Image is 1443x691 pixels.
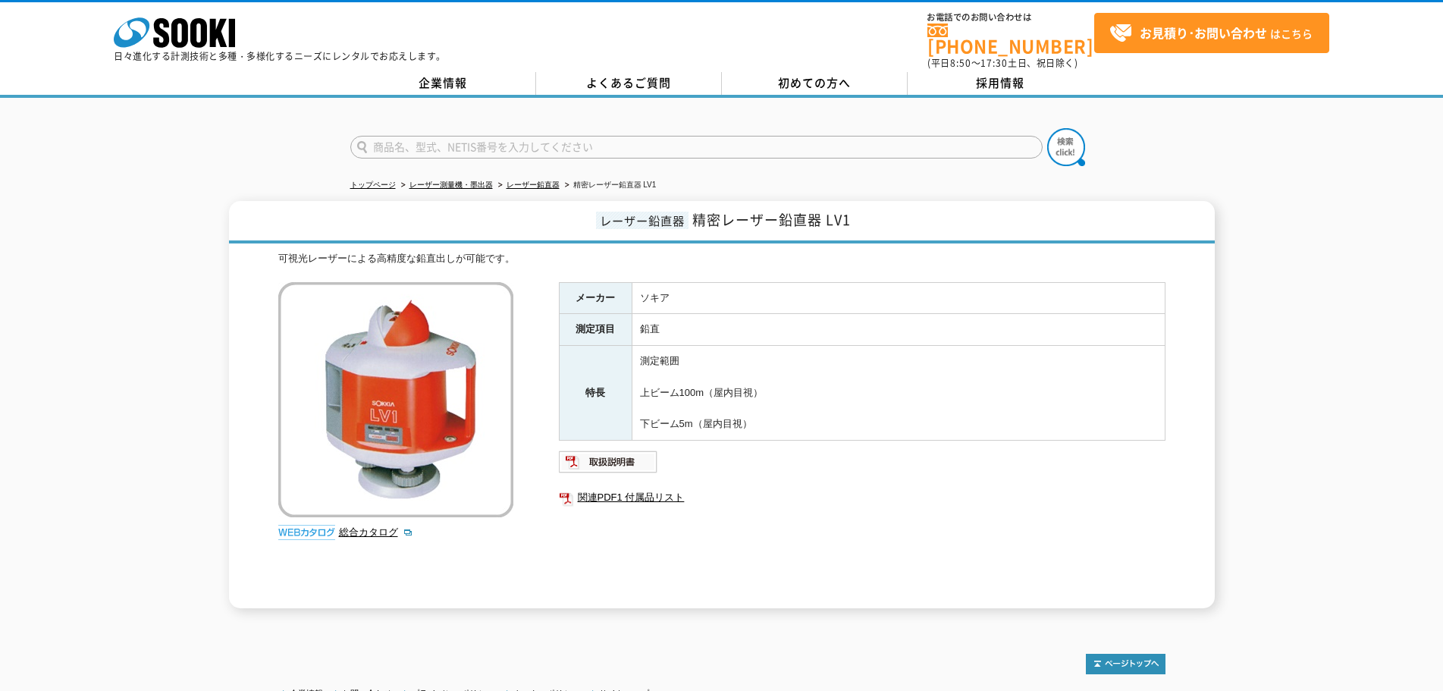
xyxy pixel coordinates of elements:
td: 測定範囲 上ビーム100m（屋内目視） 下ビーム5m（屋内目視） [632,346,1165,441]
span: 17:30 [980,56,1008,70]
a: レーザー鉛直器 [507,181,560,189]
p: 日々進化する計測技術と多種・多様化するニーズにレンタルでお応えします。 [114,52,446,61]
span: 精密レーザー鉛直器 LV1 [692,209,851,230]
a: 初めての方へ [722,72,908,95]
img: トップページへ [1086,654,1165,674]
a: お見積り･お問い合わせはこちら [1094,13,1329,53]
input: 商品名、型式、NETIS番号を入力してください [350,136,1043,159]
th: 特長 [559,346,632,441]
span: (平日 ～ 土日、祝日除く) [927,56,1078,70]
a: 総合カタログ [339,526,413,538]
strong: お見積り･お問い合わせ [1140,24,1267,42]
a: 企業情報 [350,72,536,95]
img: 精密レーザー鉛直器 LV1 [278,282,513,517]
span: お電話でのお問い合わせは [927,13,1094,22]
img: btn_search.png [1047,128,1085,166]
a: トップページ [350,181,396,189]
span: 初めての方へ [778,74,851,91]
img: 取扱説明書 [559,450,658,474]
div: 可視光レーザーによる高精度な鉛直出しが可能です。 [278,251,1165,267]
a: 関連PDF1 付属品リスト [559,488,1165,507]
a: よくあるご質問 [536,72,722,95]
li: 精密レーザー鉛直器 LV1 [562,177,657,193]
a: 採用情報 [908,72,1093,95]
span: レーザー鉛直器 [596,212,689,229]
a: レーザー測量機・墨出器 [409,181,493,189]
td: 鉛直 [632,314,1165,346]
th: メーカー [559,282,632,314]
td: ソキア [632,282,1165,314]
span: 8:50 [950,56,971,70]
a: 取扱説明書 [559,460,658,471]
img: webカタログ [278,525,335,540]
span: はこちら [1109,22,1313,45]
th: 測定項目 [559,314,632,346]
a: [PHONE_NUMBER] [927,24,1094,55]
